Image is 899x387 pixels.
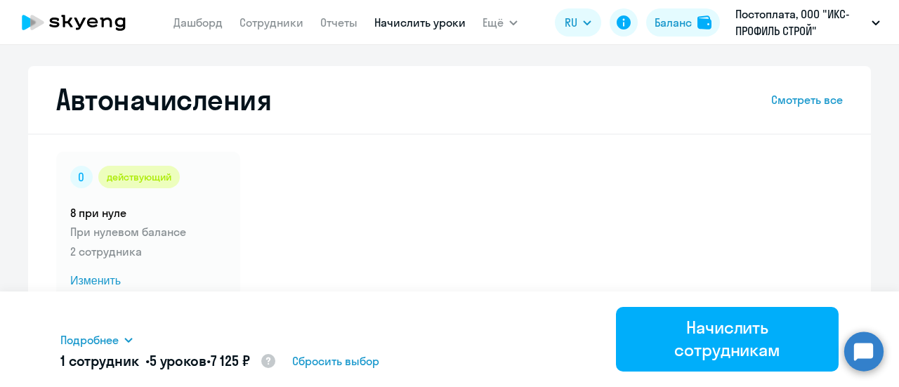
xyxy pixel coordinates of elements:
[60,351,277,372] h5: 1 сотрудник • •
[211,352,250,369] span: 7 125 ₽
[771,91,843,108] a: Смотреть все
[483,14,504,31] span: Ещё
[555,8,601,37] button: RU
[646,8,720,37] button: Балансbalance
[150,352,206,369] span: 5 уроков
[565,14,577,31] span: RU
[239,15,303,29] a: Сотрудники
[56,83,271,117] h2: Автоначисления
[697,15,711,29] img: balance
[70,205,226,221] h5: 8 при нуле
[483,8,518,37] button: Ещё
[320,15,357,29] a: Отчеты
[636,316,819,361] div: Начислить сотрудникам
[735,6,866,39] p: Постоплата, ООО "ИКС-ПРОФИЛЬ СТРОЙ"
[98,166,180,188] div: действующий
[292,353,379,369] span: Сбросить выбор
[728,6,887,39] button: Постоплата, ООО "ИКС-ПРОФИЛЬ СТРОЙ"
[70,273,226,289] span: Изменить
[70,243,226,260] p: 2 сотрудника
[374,15,466,29] a: Начислить уроки
[173,15,223,29] a: Дашборд
[655,14,692,31] div: Баланс
[70,223,226,240] p: При нулевом балансе
[616,307,839,372] button: Начислить сотрудникам
[60,332,119,348] span: Подробнее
